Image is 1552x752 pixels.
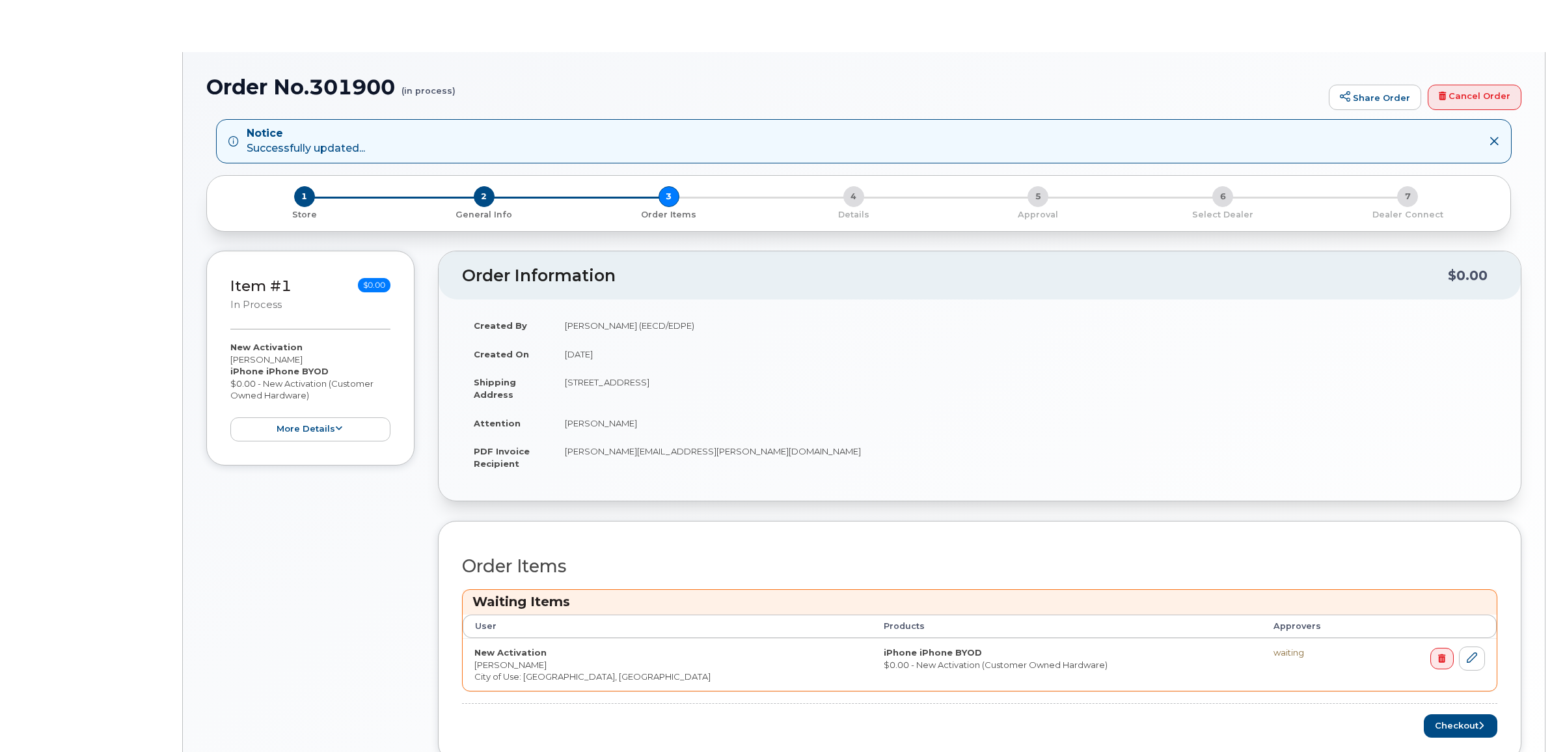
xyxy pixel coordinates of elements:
td: [DATE] [553,340,1497,369]
small: in process [230,299,282,311]
td: [PERSON_NAME] [553,409,1497,438]
span: 1 [294,186,315,207]
td: $0.00 - New Activation (Customer Owned Hardware) [872,638,1262,691]
td: [PERSON_NAME] City of Use: [GEOGRAPHIC_DATA], [GEOGRAPHIC_DATA] [463,638,872,691]
strong: iPhone iPhone BYOD [230,366,329,376]
h1: Order No.301900 [206,76,1322,98]
strong: New Activation [474,647,547,658]
div: $0.00 [1448,263,1488,288]
a: Item #1 [230,277,292,295]
p: Store [223,209,387,221]
div: waiting [1273,647,1362,659]
h2: Order Items [462,557,1497,576]
a: Cancel Order [1428,85,1521,111]
th: Approvers [1262,615,1374,638]
h3: Waiting Items [472,593,1487,611]
span: 2 [474,186,495,207]
strong: Notice [247,126,365,141]
strong: Created On [474,349,529,359]
h2: Order Information [462,267,1448,285]
button: more details [230,417,390,441]
p: General Info [397,209,571,221]
th: User [463,615,872,638]
strong: PDF Invoice Recipient [474,446,530,469]
a: 1 Store [217,207,392,221]
td: [PERSON_NAME][EMAIL_ADDRESS][PERSON_NAME][DOMAIN_NAME] [553,437,1497,477]
td: [STREET_ADDRESS] [553,368,1497,408]
div: Successfully updated... [247,126,365,156]
strong: New Activation [230,342,303,352]
div: [PERSON_NAME] $0.00 - New Activation (Customer Owned Hardware) [230,341,390,441]
a: 2 General Info [392,207,577,221]
strong: iPhone iPhone BYOD [884,647,982,658]
th: Products [872,615,1262,638]
td: [PERSON_NAME] (EECD/EDPE) [553,311,1497,340]
strong: Attention [474,418,521,428]
span: $0.00 [358,278,390,292]
strong: Created By [474,320,527,331]
a: Share Order [1329,85,1421,111]
small: (in process) [402,76,456,96]
button: Checkout [1424,714,1497,738]
strong: Shipping Address [474,377,516,400]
